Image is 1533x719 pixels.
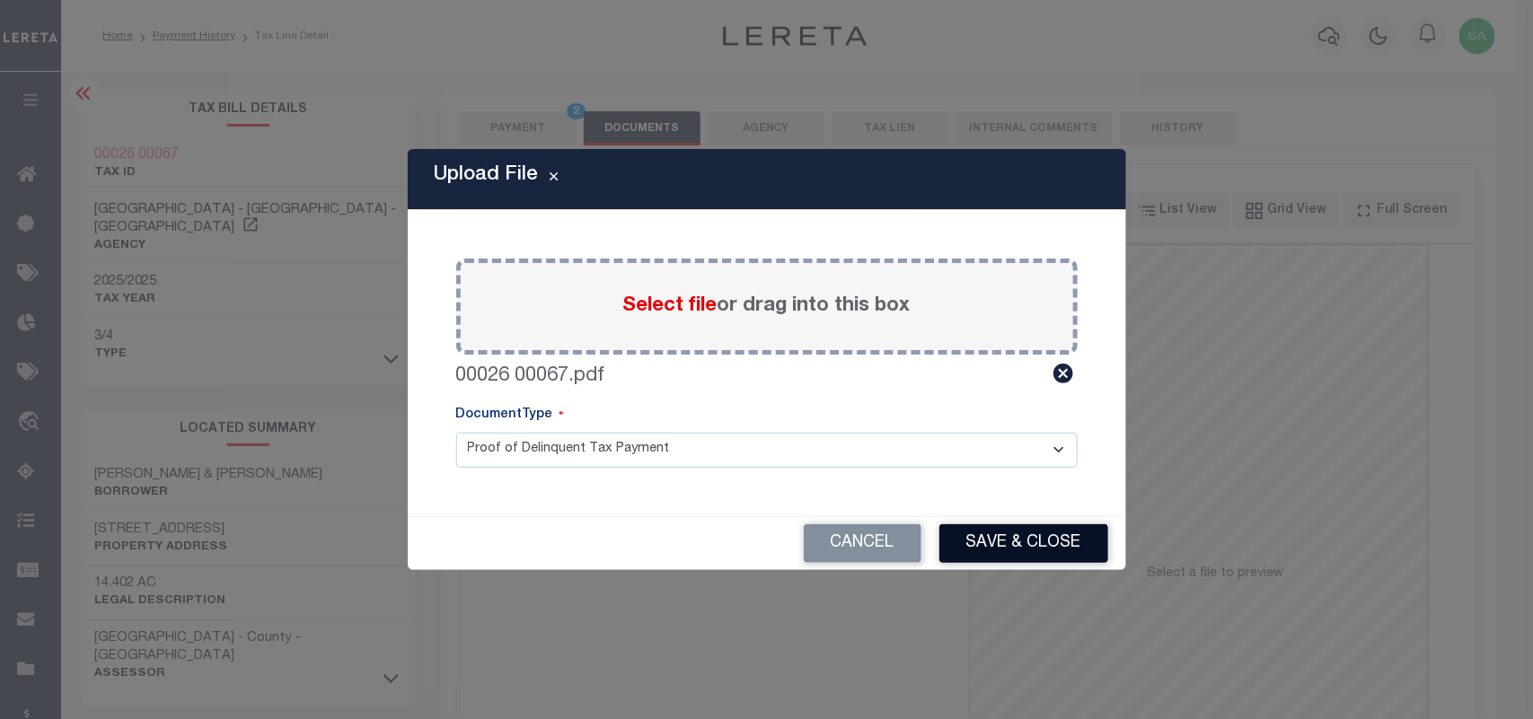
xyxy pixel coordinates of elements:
[623,296,718,316] span: Select file
[456,362,605,391] label: 00026 00067.pdf
[435,163,539,187] h5: Upload File
[456,406,564,425] label: DocumentType
[804,524,921,563] button: Cancel
[539,169,570,190] button: Close
[939,524,1108,563] button: Save & Close
[623,292,911,321] label: or drag into this box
